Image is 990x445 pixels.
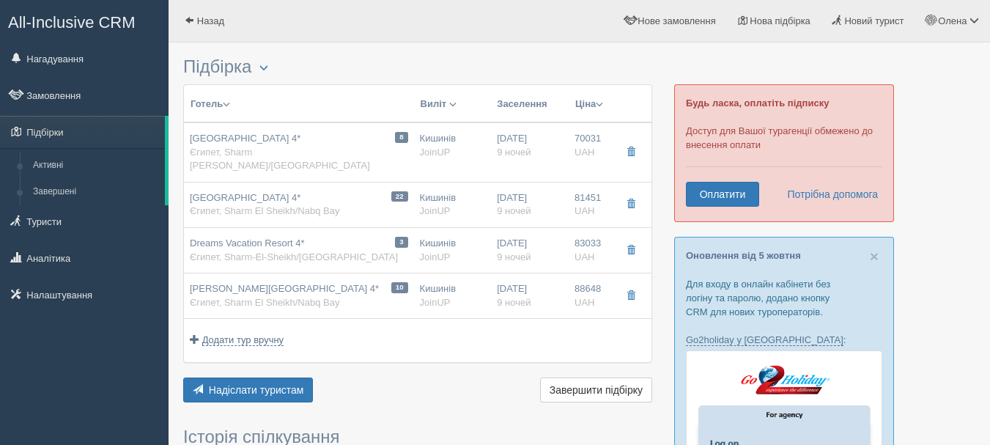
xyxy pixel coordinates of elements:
span: JoinUP [420,147,451,158]
a: All-Inclusive CRM [1,1,168,41]
span: 9 ночей [497,205,531,216]
span: Єгипет, Sharm-El-Sheikh/[GEOGRAPHIC_DATA] [190,251,398,262]
span: UAH [575,251,594,262]
span: Назад [197,15,224,26]
a: Додати тур вручну [190,334,284,345]
span: Виліт [421,98,447,109]
span: 70031 [575,133,601,144]
span: Dreams Vacation Resort 4* [190,238,305,249]
span: 88648 [575,283,601,294]
span: All-Inclusive CRM [8,13,136,32]
span: [GEOGRAPHIC_DATA] 4* [190,133,300,144]
div: [DATE] [497,237,563,264]
span: Завершити підбірку [550,384,643,396]
span: Єгипет, Sharm El Sheikh/Nabq Bay [190,297,339,308]
button: Ціна [575,96,604,112]
span: Олена [938,15,967,26]
span: [GEOGRAPHIC_DATA] 4* [190,192,300,203]
span: 8 [395,132,407,143]
a: Потрібна допомога [777,182,879,207]
div: Кишинів [420,191,486,218]
span: Нова підбірка [750,15,810,26]
span: UAH [575,297,594,308]
span: UAH [575,205,594,216]
p: : [686,333,882,347]
a: Завершені [26,179,165,205]
span: 10 [391,282,408,293]
button: Виліт [420,96,457,112]
th: Заселення [491,85,569,123]
span: Додати тур вручну [202,334,284,346]
span: Нове замовлення [638,15,715,26]
span: JoinUP [420,297,451,308]
span: [PERSON_NAME][GEOGRAPHIC_DATA] 4* [190,283,379,294]
span: UAH [575,147,594,158]
button: Завершити підбірку [540,378,652,402]
span: Єгипет, Sharm El Sheikh/Nabq Bay [190,205,339,216]
span: JoinUP [420,205,451,216]
b: Будь ласка, оплатіть підписку [686,98,829,109]
span: × [870,248,879,265]
span: 3 [395,237,407,248]
button: Close [870,249,879,264]
span: 81451 [575,192,601,203]
span: 83033 [575,238,601,249]
span: Єгипет, Sharm [PERSON_NAME]/[GEOGRAPHIC_DATA] [190,147,370,172]
span: Новий турист [844,15,904,26]
span: 9 ночей [497,251,531,262]
button: Надіслати туристам [183,378,313,402]
a: Go2holiday у [GEOGRAPHIC_DATA] [686,334,843,346]
span: JoinUP [420,251,451,262]
a: Активні [26,152,165,179]
h3: Підбірка [183,57,652,77]
span: Надіслати туристам [209,384,304,396]
p: Для входу в онлайн кабінети без логіну та паролю, додано кнопку CRM для нових туроператорів. [686,277,882,319]
span: 22 [391,191,408,202]
div: Кишинів [420,237,486,264]
a: Оплатити [686,182,759,207]
a: Оновлення від 5 жовтня [686,250,801,261]
div: Доступ для Вашої турагенції обмежено до внесення оплати [674,84,894,222]
div: [DATE] [497,191,563,218]
div: [DATE] [497,132,563,159]
span: 9 ночей [497,297,531,308]
span: 9 ночей [497,147,531,158]
div: [DATE] [497,282,563,309]
button: Готель [190,96,231,112]
div: Кишинів [420,132,486,159]
div: Кишинів [420,282,486,309]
